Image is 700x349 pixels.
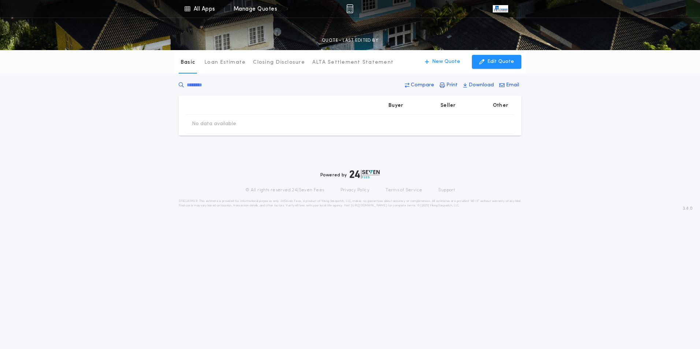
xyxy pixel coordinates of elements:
button: Email [497,79,521,92]
p: Seller [440,102,456,109]
p: QUOTE - LAST EDITED BY [322,37,378,44]
a: Privacy Policy [340,187,370,193]
a: Terms of Service [386,187,422,193]
a: Support [438,187,455,193]
p: DISCLAIMER: This estimate is provided for informational purposes only. 24|Seven Fees, a product o... [179,199,521,208]
p: Print [446,82,458,89]
p: ALTA Settlement Statement [312,59,394,66]
span: 3.8.0 [683,205,693,212]
button: Download [461,79,496,92]
p: © All rights reserved. 24|Seven Fees [245,187,324,193]
img: logo [350,170,380,179]
p: Compare [411,82,434,89]
p: Email [506,82,519,89]
img: img [346,4,353,13]
div: Powered by [320,170,380,179]
td: No data available [186,115,242,134]
button: Edit Quote [472,55,521,69]
p: Basic [180,59,195,66]
p: Loan Estimate [204,59,246,66]
p: New Quote [432,58,460,65]
p: Other [493,102,508,109]
p: Download [469,82,494,89]
button: Compare [403,79,436,92]
img: vs-icon [493,5,508,12]
p: Buyer [388,102,403,109]
button: Print [437,79,460,92]
button: New Quote [417,55,468,69]
p: Closing Disclosure [253,59,305,66]
a: [URL][DOMAIN_NAME] [351,204,387,207]
p: Edit Quote [487,58,514,65]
